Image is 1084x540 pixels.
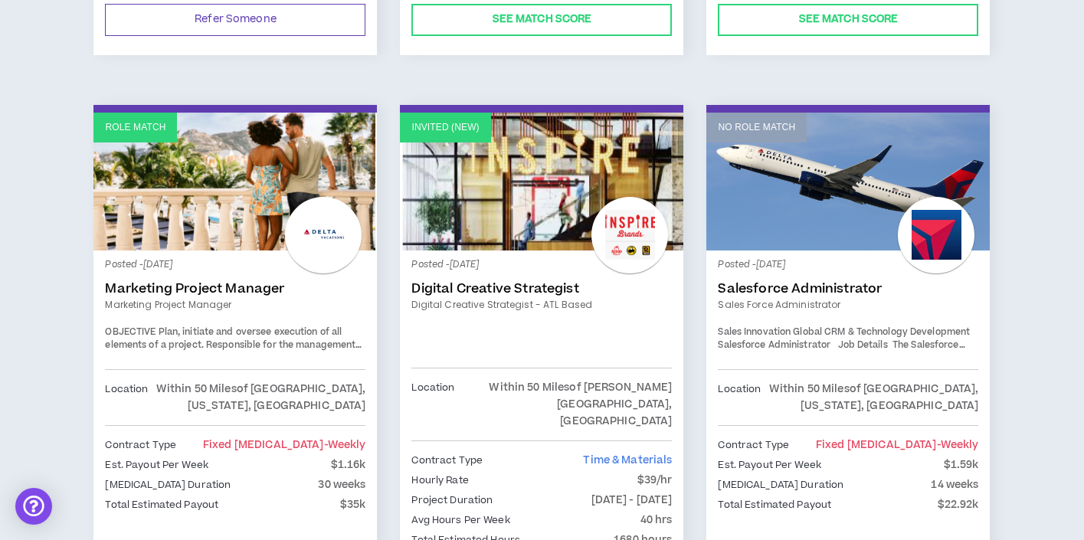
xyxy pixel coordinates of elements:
[761,381,978,414] p: Within 50 Miles of [GEOGRAPHIC_DATA], [US_STATE], [GEOGRAPHIC_DATA]
[148,381,365,414] p: Within 50 Miles of [GEOGRAPHIC_DATA], [US_STATE], [GEOGRAPHIC_DATA]
[793,326,970,339] strong: Global CRM & Technology Development
[718,298,978,312] a: Sales Force Administrator
[718,281,978,296] a: Salesforce Administrator
[400,113,683,250] a: Invited (new)
[637,472,673,489] p: $39/hr
[105,326,156,339] span: OBJECTIVE
[105,496,218,513] p: Total Estimated Payout
[105,281,365,296] a: Marketing Project Manager
[411,452,483,469] p: Contract Type
[105,120,165,135] p: Role Match
[105,476,231,493] p: [MEDICAL_DATA] Duration
[583,453,672,468] span: Time & Materials
[718,381,761,414] p: Location
[105,326,363,406] span: Plan, initiate and oversee execution of all elements of a project. Responsible for the management...
[105,437,176,453] p: Contract Type
[318,476,365,493] p: 30 weeks
[718,437,789,453] p: Contract Type
[931,476,978,493] p: 14 weeks
[411,379,454,430] p: Location
[411,298,672,312] a: Digital Creative Strategist - ATL Based
[718,339,830,352] strong: Salesforce Administrator
[15,488,52,525] div: Open Intercom Messenger
[324,437,366,453] span: - weekly
[938,496,979,513] p: $22.92k
[591,492,673,509] p: [DATE] - [DATE]
[944,457,979,473] p: $1.59k
[105,298,365,312] a: Marketing Project Manager
[937,437,979,453] span: - weekly
[718,326,791,339] strong: Sales Innovation
[411,4,672,36] button: See Match Score
[93,113,377,250] a: Role Match
[105,4,365,36] button: Refer Someone
[340,496,366,513] p: $35k
[411,512,509,529] p: Avg Hours Per Week
[816,437,979,453] span: Fixed [MEDICAL_DATA]
[718,4,978,36] button: See Match Score
[718,496,831,513] p: Total Estimated Payout
[411,492,493,509] p: Project Duration
[411,258,672,272] p: Posted - [DATE]
[706,113,990,250] a: No Role Match
[411,472,468,489] p: Hourly Rate
[718,258,978,272] p: Posted - [DATE]
[411,281,672,296] a: Digital Creative Strategist
[105,457,208,473] p: Est. Payout Per Week
[640,512,673,529] p: 40 hrs
[838,339,888,352] strong: Job Details
[454,379,672,430] p: Within 50 Miles of [PERSON_NAME][GEOGRAPHIC_DATA], [GEOGRAPHIC_DATA]
[105,381,148,414] p: Location
[718,457,820,473] p: Est. Payout Per Week
[411,120,479,135] p: Invited (new)
[203,437,366,453] span: Fixed [MEDICAL_DATA]
[718,476,843,493] p: [MEDICAL_DATA] Duration
[718,120,795,135] p: No Role Match
[331,457,366,473] p: $1.16k
[105,258,365,272] p: Posted - [DATE]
